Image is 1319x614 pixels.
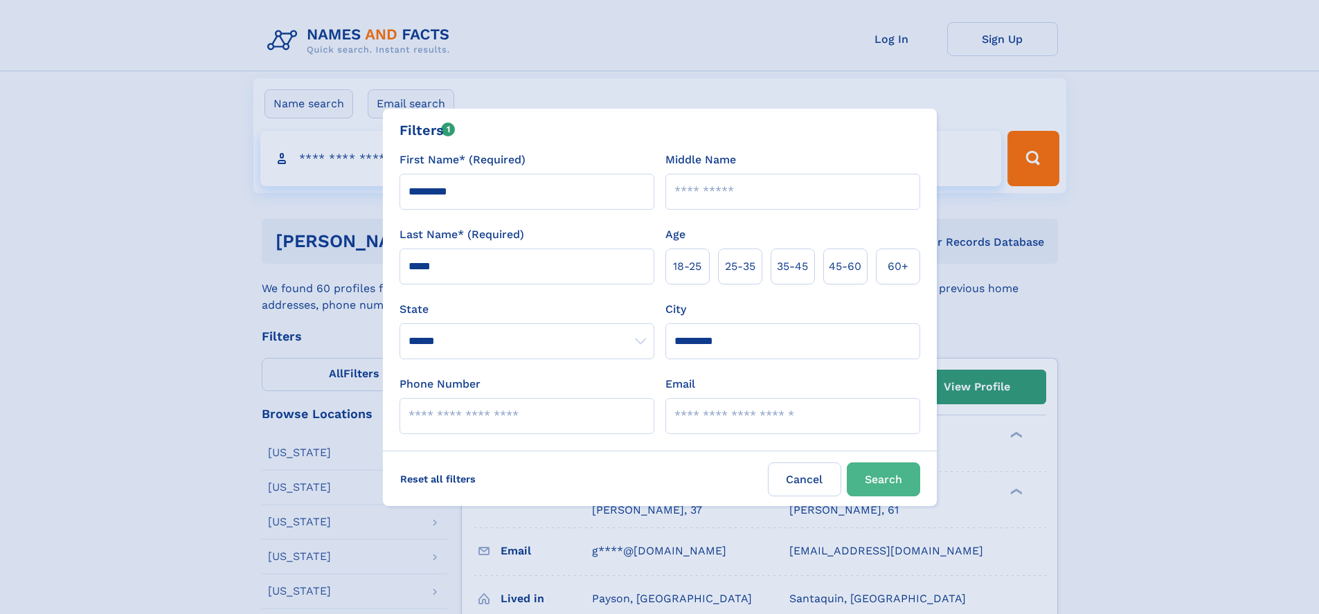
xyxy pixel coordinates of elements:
label: City [665,301,686,318]
span: 60+ [888,258,908,275]
label: Phone Number [400,376,481,392]
span: 18‑25 [673,258,701,275]
label: Last Name* (Required) [400,226,524,243]
label: Cancel [768,462,841,496]
span: 25‑35 [725,258,755,275]
label: First Name* (Required) [400,152,526,168]
label: Email [665,376,695,392]
button: Search [847,462,920,496]
label: Middle Name [665,152,736,168]
label: Age [665,226,685,243]
span: 45‑60 [829,258,861,275]
label: Reset all filters [391,462,485,496]
div: Filters [400,120,456,141]
span: 35‑45 [777,258,808,275]
label: State [400,301,654,318]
